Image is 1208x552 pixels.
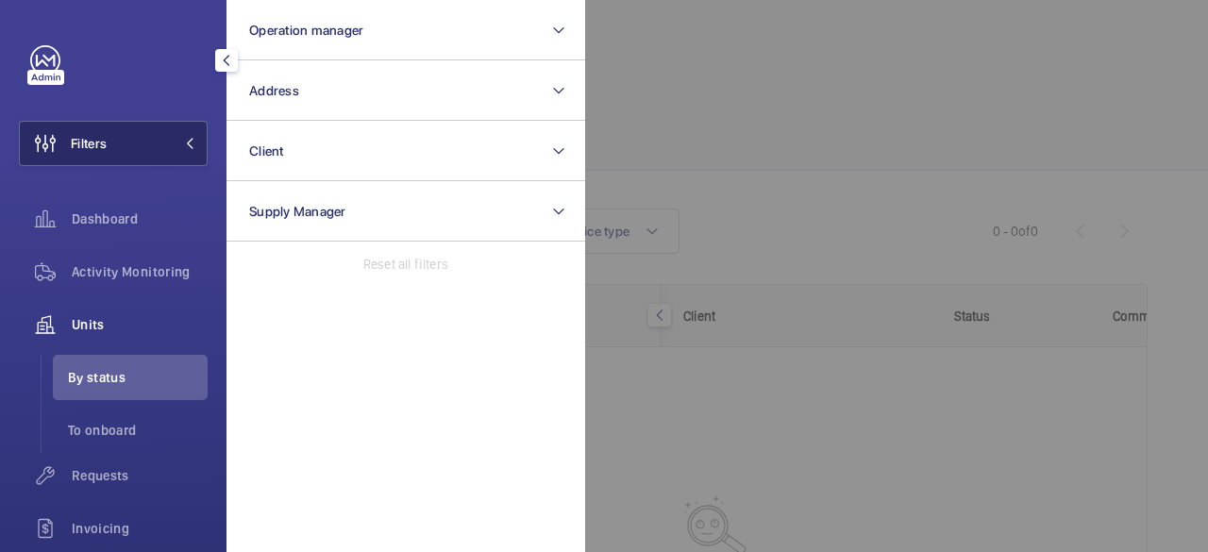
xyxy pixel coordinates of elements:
span: Units [72,315,208,334]
span: Activity Monitoring [72,262,208,281]
span: Filters [71,134,107,153]
span: To onboard [68,421,208,440]
span: By status [68,368,208,387]
button: Filters [19,121,208,166]
span: Invoicing [72,519,208,538]
span: Dashboard [72,209,208,228]
span: Requests [72,466,208,485]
